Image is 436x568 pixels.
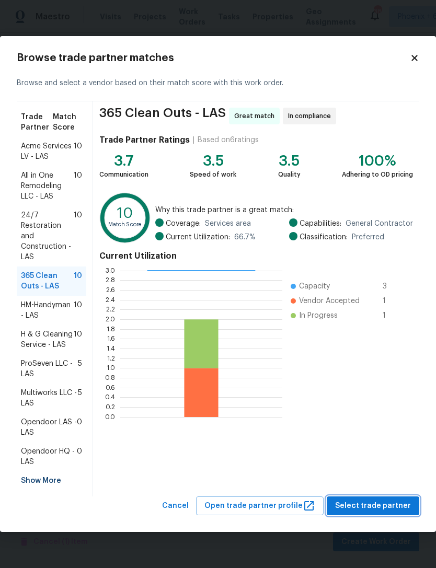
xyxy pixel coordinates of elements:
span: Vendor Accepted [299,296,360,306]
span: In compliance [288,111,335,121]
span: 365 Clean Outs - LAS [99,108,226,124]
text: 0.0 [105,414,115,420]
span: Acme Services LV - LAS [21,141,74,162]
span: 0 [77,446,82,467]
span: 10 [74,300,82,321]
div: Show More [17,471,86,490]
div: Speed of work [190,169,236,180]
span: H & G Cleaning Service - LAS [21,329,74,350]
span: Trade Partner [21,112,53,133]
div: 3.5 [190,156,236,166]
text: 0.4 [105,395,115,401]
text: 10 [117,206,133,221]
text: 0.8 [105,375,115,381]
text: 2.6 [106,287,115,293]
text: 2.0 [106,316,115,322]
span: HM-Handyman - LAS [21,300,74,321]
span: Select trade partner [335,500,411,513]
span: 1 [383,310,399,321]
text: 2.2 [106,307,115,313]
div: Browse and select a vendor based on their match score with this work order. [17,65,419,101]
button: Select trade partner [327,496,419,516]
text: 0.6 [106,385,115,391]
span: 66.7 % [234,232,256,242]
span: 10 [74,271,82,292]
div: Quality [278,169,301,180]
span: Open trade partner profile [204,500,315,513]
span: ProSeven LLC - LAS [21,358,78,379]
span: Opendoor HQ - LAS [21,446,77,467]
text: 2.8 [106,277,115,284]
div: | [190,135,198,145]
span: 24/7 Restoration and Construction - LAS [21,210,74,262]
text: Match Score [108,222,142,228]
span: Why this trade partner is a great match: [155,205,413,215]
span: Match Score [53,112,82,133]
button: Cancel [158,496,193,516]
span: Coverage: [166,218,201,229]
span: Great match [234,111,279,121]
span: 10 [74,170,82,202]
span: Capabilities: [300,218,341,229]
div: Based on 6 ratings [198,135,259,145]
text: 1.2 [107,355,115,362]
text: 1.4 [107,345,115,352]
span: 0 [77,417,82,438]
span: All in One Remodeling LLC - LAS [21,170,74,202]
text: 0.2 [106,404,115,410]
span: 10 [74,141,82,162]
span: Services area [205,218,251,229]
span: General Contractor [346,218,413,229]
h4: Current Utilization [99,251,413,261]
span: 5 [78,358,82,379]
text: 1.6 [107,336,115,342]
div: Communication [99,169,148,180]
div: 3.7 [99,156,148,166]
span: Capacity [299,281,330,292]
span: 1 [383,296,399,306]
span: 10 [74,210,82,262]
span: Opendoor LAS - LAS [21,417,77,438]
span: 365 Clean Outs - LAS [21,271,74,292]
text: 1.0 [107,365,115,372]
span: 5 [78,388,82,409]
span: Cancel [162,500,189,513]
span: Multiworks LLC - LAS [21,388,78,409]
h4: Trade Partner Ratings [99,135,190,145]
span: Preferred [352,232,384,242]
h2: Browse trade partner matches [17,53,410,63]
span: Current Utilization: [166,232,230,242]
text: 1.8 [107,326,115,332]
div: 3.5 [278,156,301,166]
span: 3 [383,281,399,292]
span: Classification: [300,232,348,242]
div: 100% [342,156,413,166]
span: 10 [74,329,82,350]
div: Adhering to OD pricing [342,169,413,180]
button: Open trade partner profile [196,496,324,516]
text: 2.4 [106,297,115,303]
span: In Progress [299,310,338,321]
text: 3.0 [106,268,115,274]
